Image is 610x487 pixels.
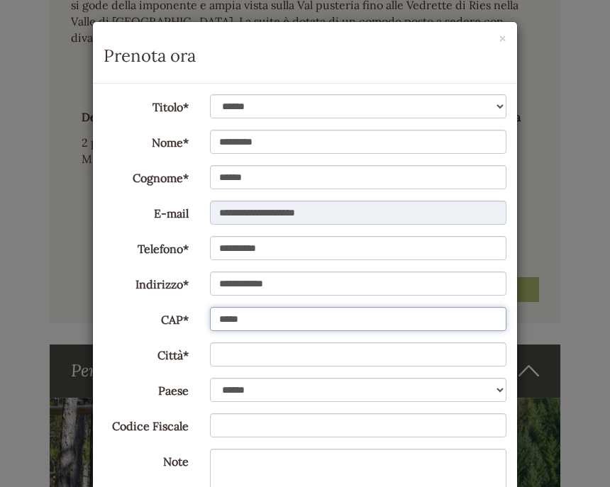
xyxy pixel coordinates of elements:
[93,130,199,151] label: Nome*
[93,272,199,293] label: Indirizzo*
[93,413,199,435] label: Codice Fiscale
[93,165,199,186] label: Cognome*
[93,201,199,222] label: E-mail
[93,378,199,399] label: Paese
[93,342,199,364] label: Città*
[93,449,199,470] label: Note
[93,94,199,116] label: Titolo*
[93,236,199,257] label: Telefono*
[499,31,506,46] button: ×
[104,47,506,65] h3: Prenota ora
